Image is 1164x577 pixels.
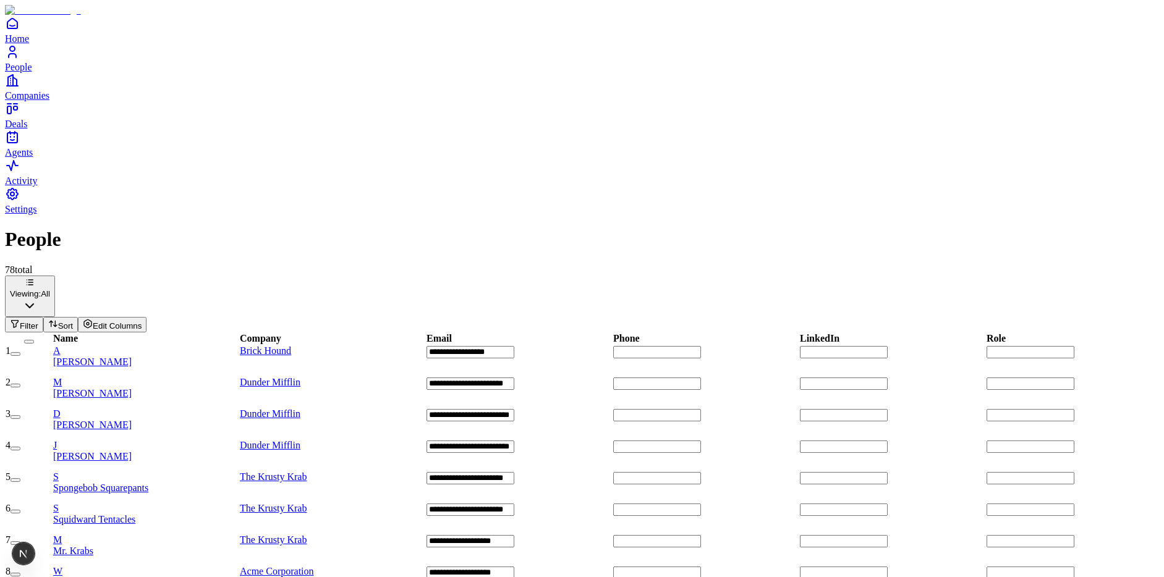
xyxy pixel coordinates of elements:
div: M [53,534,239,545]
span: 8 [6,566,11,576]
div: W [53,566,239,577]
span: 4 [6,440,11,450]
a: MMr. Krabs [53,534,239,557]
span: 6 [6,503,11,513]
span: Activity [5,175,37,186]
span: Companies [5,90,49,101]
a: Brick Hound [240,345,291,356]
div: A [53,345,239,356]
span: Mr. Krabs [53,545,93,556]
span: 2 [6,377,11,387]
span: Deals [5,119,27,129]
a: Settings [5,187,1159,214]
a: The Krusty Krab [240,503,307,513]
div: LinkedIn [800,333,839,344]
div: Email [427,333,452,344]
img: Item Brain Logo [5,5,81,16]
span: Spongebob Squarepants [53,482,148,493]
span: [PERSON_NAME] [53,419,132,430]
span: Home [5,33,29,44]
span: Edit Columns [93,321,142,331]
a: A[PERSON_NAME] [53,345,239,368]
span: 1 [6,345,11,356]
a: Acme Corporation [240,566,314,576]
div: Company [240,333,281,344]
div: Name [53,333,78,344]
a: Companies [5,73,1159,101]
a: Home [5,16,1159,44]
a: Activity [5,158,1159,186]
div: D [53,408,239,419]
span: Filter [20,321,38,331]
div: S [53,471,239,482]
span: People [5,62,32,72]
span: Settings [5,204,37,214]
span: [PERSON_NAME] [53,356,132,367]
a: SSquidward Tentacles [53,503,239,525]
div: Phone [613,333,640,344]
a: SSpongebob Squarepants [53,471,239,494]
div: Viewing: [10,289,50,298]
div: M [53,377,239,388]
a: Deals [5,101,1159,129]
span: Sort [58,321,73,331]
a: Agents [5,130,1159,158]
span: [PERSON_NAME] [53,451,132,461]
a: Dunder Mifflin [240,408,300,419]
a: J[PERSON_NAME] [53,440,239,462]
a: People [5,44,1159,72]
div: J [53,440,239,451]
a: D[PERSON_NAME] [53,408,239,431]
a: Dunder Mifflin [240,440,300,450]
a: M[PERSON_NAME] [53,377,239,399]
h1: People [5,228,1159,251]
a: The Krusty Krab [240,471,307,482]
div: S [53,503,239,514]
span: 5 [6,471,11,482]
span: Agents [5,147,33,158]
div: Role [987,333,1006,344]
button: Sort [43,317,78,332]
span: 7 [6,534,11,545]
button: Edit Columns [78,317,147,332]
button: Filter [5,317,43,332]
a: The Krusty Krab [240,534,307,545]
div: 78 total [5,264,1159,276]
span: [PERSON_NAME] [53,388,132,398]
span: Squidward Tentacles [53,514,135,524]
a: Dunder Mifflin [240,377,300,387]
span: 3 [6,408,11,419]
